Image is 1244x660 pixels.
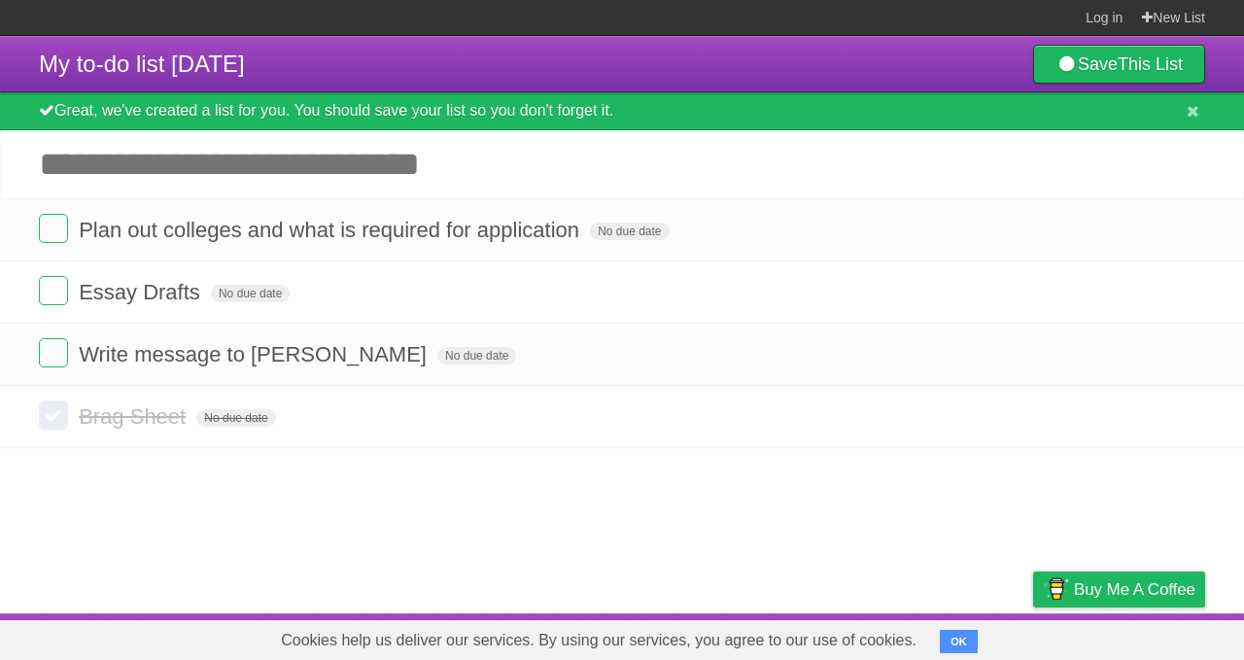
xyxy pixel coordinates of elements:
[39,276,68,305] label: Done
[590,223,669,240] span: No due date
[1083,618,1205,655] a: Suggest a feature
[211,285,290,302] span: No due date
[1074,573,1195,607] span: Buy me a coffee
[437,347,516,365] span: No due date
[940,630,978,653] button: OK
[79,404,190,429] span: Brag Sheet
[1118,54,1183,74] b: This List
[79,280,205,304] span: Essay Drafts
[39,400,68,430] label: Done
[79,218,584,242] span: Plan out colleges and what is required for application
[942,618,985,655] a: Terms
[839,618,917,655] a: Developers
[196,409,275,427] span: No due date
[1008,618,1058,655] a: Privacy
[39,51,245,77] span: My to-do list [DATE]
[39,214,68,243] label: Done
[1043,573,1069,606] img: Buy me a coffee
[39,338,68,367] label: Done
[1033,572,1205,608] a: Buy me a coffee
[1033,45,1205,84] a: SaveThis List
[79,342,432,366] span: Write message to [PERSON_NAME]
[261,621,936,660] span: Cookies help us deliver our services. By using our services, you agree to our use of cookies.
[775,618,815,655] a: About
